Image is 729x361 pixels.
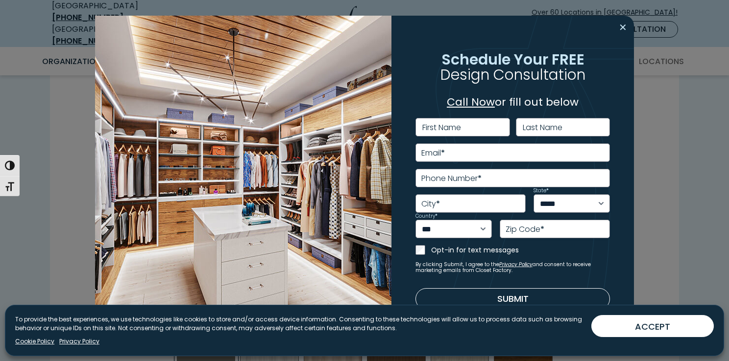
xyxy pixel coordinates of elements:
label: Country [415,214,437,219]
span: Design Consultation [440,64,585,85]
a: Privacy Policy [499,261,533,268]
span: Schedule Your FREE [441,48,584,69]
label: Opt-in for text messages [431,245,610,255]
label: First Name [422,124,461,132]
a: Call Now [447,94,495,110]
button: ACCEPT [591,315,714,337]
button: Close modal [616,20,630,35]
label: Phone Number [421,175,482,182]
p: or fill out below [415,94,610,110]
label: Last Name [523,124,562,132]
label: Zip Code [506,226,544,233]
a: Cookie Policy [15,337,54,346]
a: Privacy Policy [59,337,99,346]
img: Walk in closet with island [95,16,391,346]
small: By clicking Submit, I agree to the and consent to receive marketing emails from Closet Factory. [415,262,610,273]
label: Email [421,149,445,157]
label: City [421,200,440,208]
button: Submit [415,288,610,310]
p: To provide the best experiences, we use technologies like cookies to store and/or access device i... [15,315,583,333]
label: State [534,188,549,193]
